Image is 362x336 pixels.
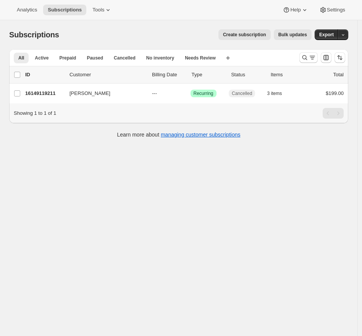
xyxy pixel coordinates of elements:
[192,71,225,79] div: Type
[152,90,157,96] span: ---
[25,71,344,79] div: IDCustomerBilling DateTypeStatusItemsTotal
[321,52,331,63] button: Customize table column order and visibility
[222,53,234,63] button: Create new view
[223,32,266,38] span: Create subscription
[218,29,271,40] button: Create subscription
[18,55,24,61] span: All
[25,88,344,99] div: 16149119211[PERSON_NAME]---SuccessRecurringCancelled3 items$199.00
[65,87,141,100] button: [PERSON_NAME]
[117,131,241,138] p: Learn more about
[12,5,42,15] button: Analytics
[69,90,110,97] span: [PERSON_NAME]
[114,55,136,61] span: Cancelled
[232,90,252,96] span: Cancelled
[231,71,265,79] p: Status
[14,109,56,117] p: Showing 1 to 1 of 1
[333,71,344,79] p: Total
[326,90,344,96] span: $199.00
[299,52,318,63] button: Search and filter results
[146,55,174,61] span: No inventory
[25,90,63,97] p: 16149119211
[290,7,301,13] span: Help
[48,7,82,13] span: Subscriptions
[88,5,116,15] button: Tools
[271,71,304,79] div: Items
[25,71,63,79] p: ID
[161,132,241,138] a: managing customer subscriptions
[194,90,213,96] span: Recurring
[92,7,104,13] span: Tools
[35,55,48,61] span: Active
[335,52,345,63] button: Sort the results
[323,108,344,119] nav: Pagination
[59,55,76,61] span: Prepaid
[87,55,103,61] span: Paused
[278,5,313,15] button: Help
[274,29,312,40] button: Bulk updates
[152,71,186,79] p: Billing Date
[17,7,37,13] span: Analytics
[267,88,291,99] button: 3 items
[278,32,307,38] span: Bulk updates
[9,31,59,39] span: Subscriptions
[43,5,86,15] button: Subscriptions
[315,5,350,15] button: Settings
[327,7,345,13] span: Settings
[185,55,216,61] span: Needs Review
[315,29,338,40] button: Export
[267,90,282,96] span: 3 items
[319,32,334,38] span: Export
[69,71,146,79] p: Customer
